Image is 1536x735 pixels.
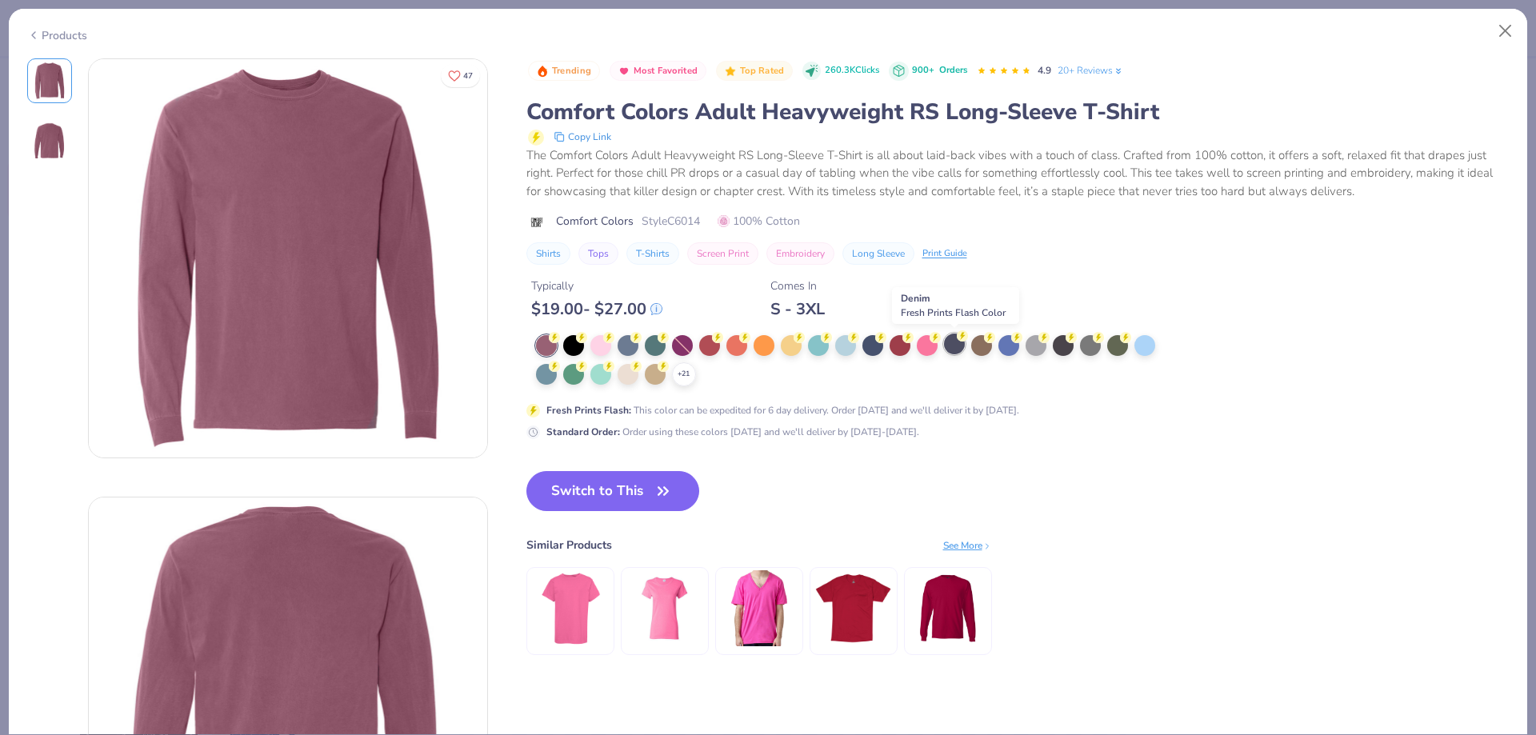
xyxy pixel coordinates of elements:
div: 900+ [912,64,967,78]
span: Fresh Prints Flash Color [901,306,1006,319]
div: Order using these colors [DATE] and we'll deliver by [DATE]-[DATE]. [546,425,919,439]
img: Front [30,62,69,100]
div: Comes In [770,278,825,294]
span: 100% Cotton [718,213,800,230]
button: Badge Button [528,61,600,82]
button: Close [1490,16,1521,46]
button: Like [441,64,480,87]
button: Screen Print [687,242,758,265]
div: Denim [892,287,1019,324]
button: Tops [578,242,618,265]
button: Embroidery [766,242,834,265]
span: Trending [552,66,591,75]
img: Hanes Men's Authentic-T Pocket T-Shirt [815,570,891,646]
span: Style C6014 [642,213,700,230]
div: Print Guide [922,247,967,261]
strong: Fresh Prints Flash : [546,404,631,417]
button: Shirts [526,242,570,265]
img: Most Favorited sort [618,65,630,78]
strong: Standard Order : [546,425,620,438]
img: Gildan Ladies' Heavy Cotton™ T-Shirt [626,570,702,646]
button: Badge Button [610,61,706,82]
div: This color can be expedited for 6 day delivery. Order [DATE] and we'll deliver it by [DATE]. [546,403,1019,417]
span: 47 [463,72,473,80]
button: copy to clipboard [549,127,616,146]
img: Los Angeles Apparel S/S Fine Jersey V-Neck 4.3 Oz [721,570,797,646]
button: Badge Button [716,61,793,82]
span: Orders [939,64,967,76]
span: 260.3K Clicks [825,64,879,78]
img: brand logo [526,216,548,229]
div: The Comfort Colors Adult Heavyweight RS Long-Sleeve T-Shirt is all about laid-back vibes with a t... [526,146,1510,201]
img: Hanes Adult 6.1 Oz. Long-Sleeve Beefy-T [910,570,986,646]
span: Most Favorited [634,66,698,75]
button: Switch to This [526,471,700,511]
img: Comfort Colors Youth Midweight T-Shirt [532,570,608,646]
button: T-Shirts [626,242,679,265]
div: Comfort Colors Adult Heavyweight RS Long-Sleeve T-Shirt [526,97,1510,127]
div: $ 19.00 - $ 27.00 [531,299,662,319]
img: Trending sort [536,65,549,78]
span: Comfort Colors [556,213,634,230]
img: Back [30,122,69,161]
div: Similar Products [526,537,612,553]
img: Top Rated sort [724,65,737,78]
div: See More [943,538,992,553]
div: S - 3XL [770,299,825,319]
span: Top Rated [740,66,785,75]
span: 4.9 [1038,64,1051,77]
button: Long Sleeve [842,242,914,265]
span: + 21 [678,369,690,380]
a: 20+ Reviews [1058,63,1124,78]
div: Typically [531,278,662,294]
div: Products [27,27,87,44]
div: 4.9 Stars [977,58,1031,84]
img: Front [89,59,487,457]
